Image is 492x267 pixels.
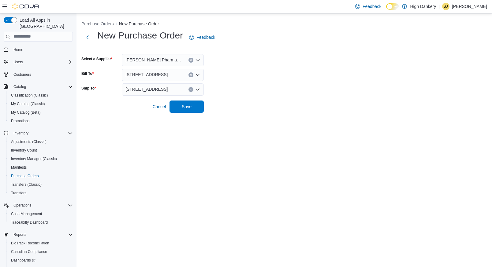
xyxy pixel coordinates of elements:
[13,203,32,208] span: Operations
[9,100,47,108] a: My Catalog (Classic)
[11,46,73,53] span: Home
[11,165,27,170] span: Manifests
[444,3,448,10] span: SJ
[13,60,23,64] span: Users
[438,3,440,10] p: |
[9,189,73,197] span: Transfers
[11,83,28,90] button: Catalog
[6,117,75,125] button: Promotions
[17,17,73,29] span: Load All Apps in [GEOGRAPHIC_DATA]
[6,91,75,100] button: Classification (Classic)
[125,71,168,78] span: [STREET_ADDRESS]
[9,147,39,154] a: Inventory Count
[9,172,41,180] a: Purchase Orders
[6,100,75,108] button: My Catalog (Classic)
[9,155,59,163] a: Inventory Manager (Classic)
[9,210,44,218] a: Cash Management
[195,58,200,63] button: Open list of options
[363,3,381,9] span: Feedback
[188,72,193,77] button: Clear input
[11,130,31,137] button: Inventory
[125,56,182,64] span: [PERSON_NAME] Pharmaceuticals, Inc. (GTI)
[12,3,40,9] img: Cova
[9,189,29,197] a: Transfers
[13,84,26,89] span: Catalog
[11,46,26,53] a: Home
[13,47,23,52] span: Home
[11,241,49,246] span: BioTrack Reconciliation
[9,138,49,145] a: Adjustments (Classic)
[6,239,75,247] button: BioTrack Reconciliation
[187,31,218,43] a: Feedback
[9,210,73,218] span: Cash Management
[9,240,73,247] span: BioTrack Reconciliation
[152,104,166,110] span: Cancel
[150,101,168,113] button: Cancel
[6,189,75,197] button: Transfers
[11,258,35,263] span: Dashboards
[9,257,38,264] a: Dashboards
[13,72,31,77] span: Customers
[6,155,75,163] button: Inventory Manager (Classic)
[9,248,50,255] a: Canadian Compliance
[353,0,384,13] a: Feedback
[9,219,73,226] span: Traceabilty Dashboard
[13,131,28,136] span: Inventory
[11,130,73,137] span: Inventory
[11,101,45,106] span: My Catalog (Classic)
[6,108,75,117] button: My Catalog (Beta)
[452,3,487,10] p: [PERSON_NAME]
[81,71,94,76] label: Bill To
[9,155,73,163] span: Inventory Manager (Classic)
[188,87,193,92] button: Clear input
[6,180,75,189] button: Transfers (Classic)
[9,147,73,154] span: Inventory Count
[1,82,75,91] button: Catalog
[11,231,29,238] button: Reports
[81,31,94,43] button: Next
[9,164,29,171] a: Manifests
[9,181,73,188] span: Transfers (Classic)
[11,182,42,187] span: Transfers (Classic)
[9,181,44,188] a: Transfers (Classic)
[13,232,26,237] span: Reports
[6,172,75,180] button: Purchase Orders
[97,29,183,42] h1: New Purchase Order
[9,172,73,180] span: Purchase Orders
[11,202,73,209] span: Operations
[9,109,73,116] span: My Catalog (Beta)
[6,210,75,218] button: Cash Management
[195,72,200,77] button: Open list of options
[11,231,73,238] span: Reports
[11,202,34,209] button: Operations
[9,117,73,125] span: Promotions
[9,92,50,99] a: Classification (Classic)
[188,58,193,63] button: Clear input
[119,21,159,26] button: New Purchase Order
[182,104,192,110] span: Save
[9,240,52,247] a: BioTrack Reconciliation
[6,247,75,256] button: Canadian Compliance
[1,129,75,137] button: Inventory
[196,34,215,40] span: Feedback
[1,58,75,66] button: Users
[11,156,57,161] span: Inventory Manager (Classic)
[11,119,30,123] span: Promotions
[195,87,200,92] button: Open list of options
[11,93,48,98] span: Classification (Classic)
[11,58,73,66] span: Users
[1,201,75,210] button: Operations
[9,117,32,125] a: Promotions
[9,92,73,99] span: Classification (Classic)
[11,220,48,225] span: Traceabilty Dashboard
[6,256,75,265] a: Dashboards
[442,3,449,10] div: Starland Joseph
[81,21,487,28] nav: An example of EuiBreadcrumbs
[9,257,73,264] span: Dashboards
[6,137,75,146] button: Adjustments (Classic)
[9,109,43,116] a: My Catalog (Beta)
[9,138,73,145] span: Adjustments (Classic)
[1,230,75,239] button: Reports
[6,146,75,155] button: Inventory Count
